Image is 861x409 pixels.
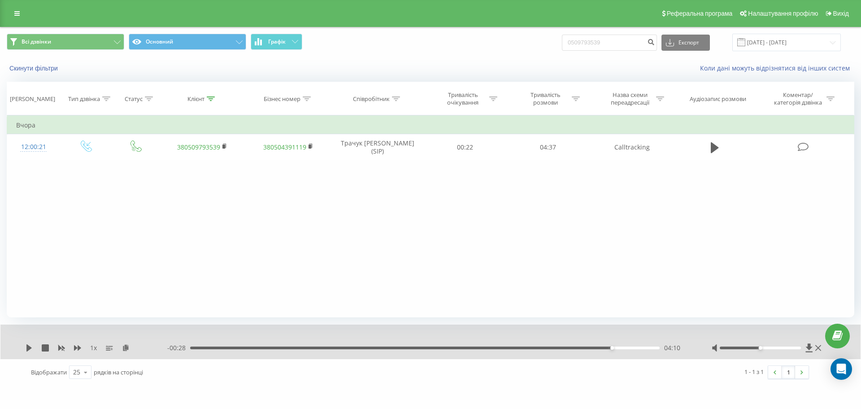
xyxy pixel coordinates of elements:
div: Accessibility label [758,346,762,350]
a: 1 [782,366,795,378]
button: Основний [129,34,246,50]
a: 380504391119 [263,143,306,151]
span: Всі дзвінки [22,38,51,45]
input: Пошук за номером [562,35,657,51]
div: 12:00:21 [16,138,51,156]
td: Calltracking [589,134,675,160]
span: Реферальна програма [667,10,733,17]
div: Тривалість розмови [522,91,570,106]
div: Тривалість очікування [439,91,487,106]
div: Accessibility label [610,346,614,350]
span: 04:10 [664,343,680,352]
div: 1 - 1 з 1 [744,367,764,376]
a: Коли дані можуть відрізнятися вiд інших систем [700,64,854,72]
td: 00:22 [424,134,506,160]
div: Бізнес номер [264,95,300,103]
td: Вчора [7,116,854,134]
div: [PERSON_NAME] [10,95,55,103]
div: Аудіозапис розмови [690,95,746,103]
div: Коментар/категорія дзвінка [772,91,824,106]
span: рядків на сторінці [94,368,143,376]
button: Всі дзвінки [7,34,124,50]
span: Налаштування профілю [748,10,818,17]
span: Вихід [833,10,849,17]
a: 380509793539 [177,143,220,151]
span: - 00:28 [167,343,190,352]
div: Співробітник [353,95,390,103]
button: Графік [251,34,302,50]
span: Графік [268,39,286,45]
div: Назва схеми переадресації [606,91,654,106]
span: Відображати [31,368,67,376]
td: 04:37 [506,134,589,160]
div: 25 [73,368,80,377]
span: 1 x [90,343,97,352]
button: Скинути фільтри [7,64,62,72]
button: Експорт [661,35,710,51]
div: Клієнт [187,95,204,103]
td: Трачук [PERSON_NAME] (SIP) [331,134,424,160]
div: Тип дзвінка [68,95,100,103]
div: Open Intercom Messenger [831,358,852,380]
div: Статус [125,95,143,103]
